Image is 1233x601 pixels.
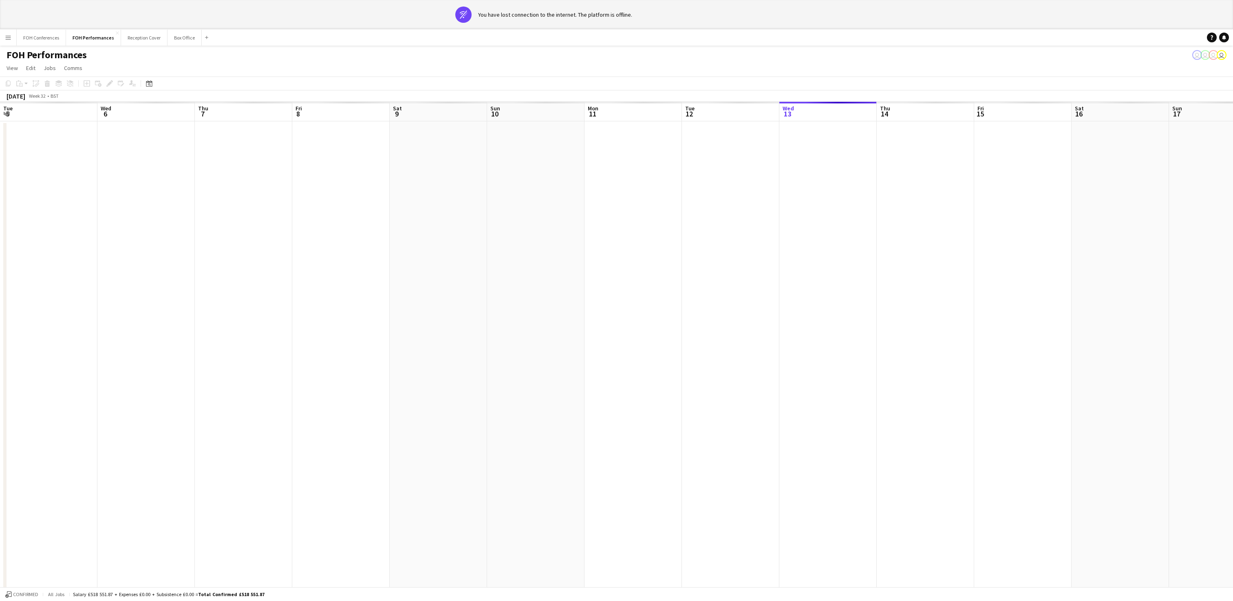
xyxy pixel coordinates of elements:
[3,105,13,112] span: Tue
[685,105,695,112] span: Tue
[392,109,402,118] span: 9
[478,11,632,18] div: You have lost connection to the internet. The platform is offline.
[1074,109,1084,118] span: 16
[198,591,265,597] span: Total Confirmed £518 551.87
[23,63,39,73] a: Edit
[1172,105,1182,112] span: Sun
[7,92,25,100] div: [DATE]
[27,93,47,99] span: Week 32
[587,109,598,118] span: 11
[99,109,111,118] span: 6
[296,105,302,112] span: Fri
[7,49,87,61] h1: FOH Performances
[588,105,598,112] span: Mon
[976,109,984,118] span: 15
[66,30,121,46] button: FOH Performances
[489,109,500,118] span: 10
[44,64,56,72] span: Jobs
[1200,50,1210,60] app-user-avatar: Visitor Services
[17,30,66,46] button: FOH Conferences
[51,93,59,99] div: BST
[61,63,86,73] a: Comms
[121,30,168,46] button: Reception Cover
[198,105,208,112] span: Thu
[73,591,265,597] div: Salary £518 551.87 + Expenses £0.00 + Subsistence £0.00 =
[7,64,18,72] span: View
[168,30,202,46] button: Box Office
[783,105,794,112] span: Wed
[1209,50,1218,60] app-user-avatar: Visitor Services
[781,109,794,118] span: 13
[197,109,208,118] span: 7
[393,105,402,112] span: Sat
[26,64,35,72] span: Edit
[490,105,500,112] span: Sun
[880,105,890,112] span: Thu
[1171,109,1182,118] span: 17
[64,64,82,72] span: Comms
[46,591,66,597] span: All jobs
[879,109,890,118] span: 14
[1217,50,1226,60] app-user-avatar: Visitor Services
[1192,50,1202,60] app-user-avatar: Visitor Services
[2,109,13,118] span: 5
[977,105,984,112] span: Fri
[1075,105,1084,112] span: Sat
[40,63,59,73] a: Jobs
[294,109,302,118] span: 8
[101,105,111,112] span: Wed
[13,592,38,597] span: Confirmed
[684,109,695,118] span: 12
[4,590,40,599] button: Confirmed
[3,63,21,73] a: View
